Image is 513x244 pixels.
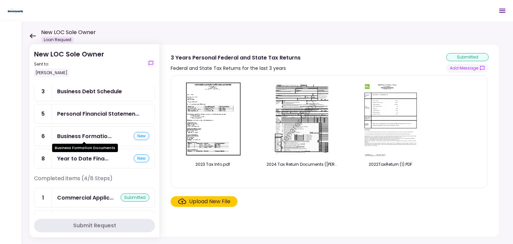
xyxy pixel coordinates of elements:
button: Open menu [494,3,510,19]
a: 3Business Debt Schedule [34,82,155,101]
span: Click here to upload the required document [171,196,237,207]
div: submitted [121,194,149,202]
div: Business Debt Schedule [57,87,122,96]
a: 1Commercial Applicationsubmitted [34,188,155,208]
a: 23 Years Business Tax Returnswaived [34,210,155,230]
div: Loan Request [41,36,74,43]
a: 6Business Formation Documentsnew [34,126,155,146]
div: Completed items (4/8 Steps) [34,174,155,188]
div: Sent to: [34,61,104,67]
div: Year to Date Financials [57,154,109,163]
div: new [134,154,149,162]
div: 3 [34,82,52,101]
div: [PERSON_NAME] [34,69,69,77]
button: show-messages [147,59,155,67]
div: new [134,132,149,140]
div: 1 [34,188,52,207]
div: 6 [34,127,52,146]
button: Submit Request [34,219,155,232]
div: Business Formation Documents [52,144,118,152]
div: 3 Years Personal Federal and State Tax Returns [171,53,301,62]
div: Federal and State Tax Returns for the last 3 years [171,64,301,72]
button: show-messages [446,64,489,73]
div: 5 [34,104,52,123]
div: 2024 Tax Return Documents (JOHNSON JR ANTHONY L - Preparer Copy).pdf [267,161,337,167]
a: 5Personal Financial Statement [34,104,155,124]
div: submitted [446,53,489,61]
div: 8 [34,149,52,168]
div: 2022TaxReturn (1).PDF [355,161,425,167]
a: 8Year to Date Financialsnew [34,149,155,168]
div: Upload New File [189,198,230,206]
div: 3 Years Personal Federal and State Tax ReturnsFederal and State Tax Returns for the last 3 yearss... [160,44,500,237]
img: Partner icon [7,6,24,16]
h1: New LOC Sole Owner [41,28,96,36]
div: Submit Request [73,222,116,230]
div: New LOC Sole Owner [34,49,104,77]
div: Personal Financial Statement [57,110,139,118]
div: 2 [34,211,52,230]
div: Business Formation Documents [57,132,112,140]
div: 2023 Tax Info.pdf [178,161,248,167]
div: Commercial Application [57,194,114,202]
